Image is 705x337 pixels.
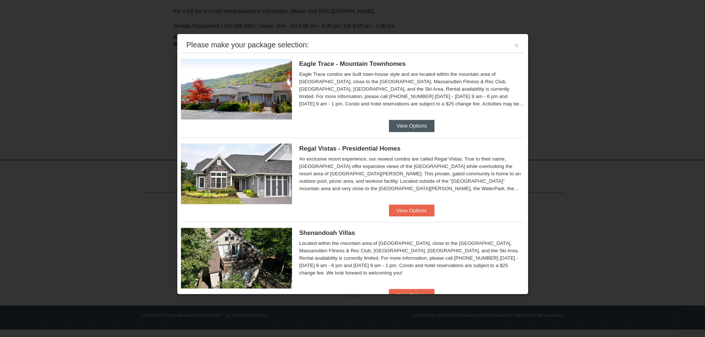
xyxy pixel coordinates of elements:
div: An exclusive resort experience, our newest condos are called Regal Vistas. True to their name, [G... [299,155,524,192]
span: Shenandoah Villas [299,229,355,236]
span: Regal Vistas - Presidential Homes [299,145,401,152]
button: View Options [389,205,434,216]
span: Eagle Trace - Mountain Townhomes [299,60,406,67]
div: Please make your package selection: [187,41,309,48]
div: Eagle Trace condos are built town-house style and are located within the mountain area of [GEOGRA... [299,71,524,108]
div: Located within the mountain area of [GEOGRAPHIC_DATA], close to the [GEOGRAPHIC_DATA], Massanutte... [299,240,524,277]
button: View Options [389,289,434,301]
img: 19218983-1-9b289e55.jpg [181,59,292,119]
img: 19219019-2-e70bf45f.jpg [181,228,292,289]
button: × [514,42,519,49]
button: View Options [389,120,434,132]
img: 19218991-1-902409a9.jpg [181,144,292,204]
